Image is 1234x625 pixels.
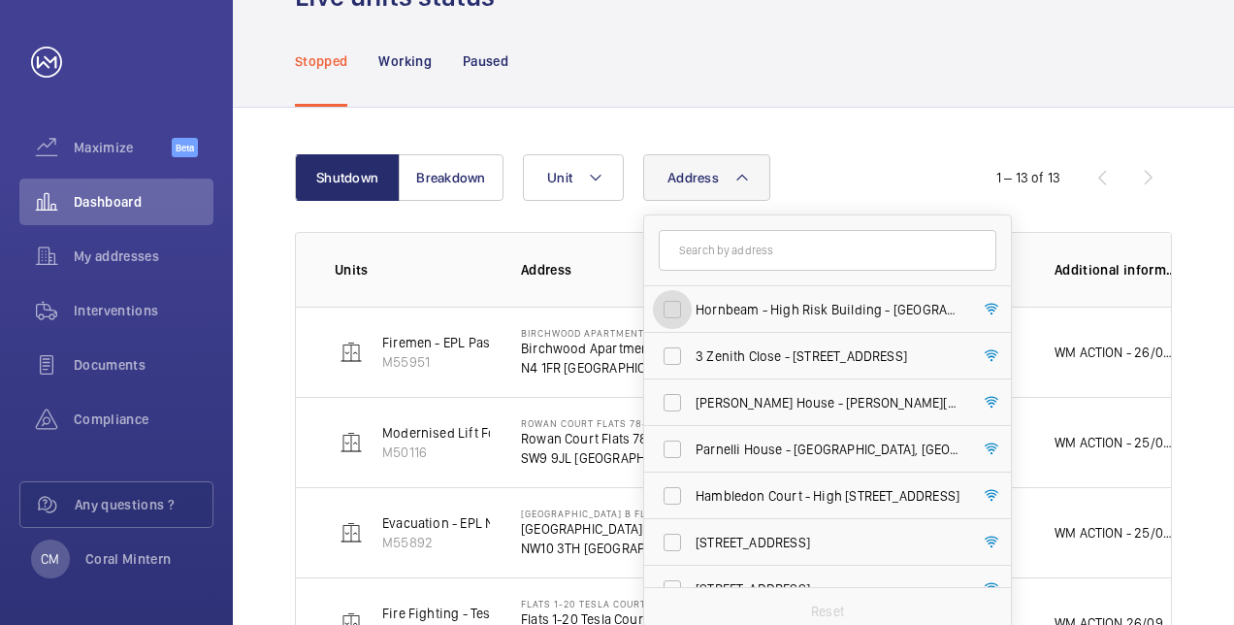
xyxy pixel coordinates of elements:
[382,443,686,462] p: M50116
[41,549,59,569] p: CM
[547,170,572,185] span: Unit
[382,604,625,623] p: Fire Fighting - Tesla court 1-20 & 101-104
[74,192,213,212] span: Dashboard
[696,346,962,366] span: 3 Zenith Close - [STREET_ADDRESS]
[659,230,996,271] input: Search by address
[996,168,1060,187] div: 1 – 13 of 13
[521,598,684,609] p: Flats 1-20 Tesla Court - High Risk Building
[643,154,770,201] button: Address
[1055,260,1179,280] p: Additional information
[521,358,684,378] p: N4 1FR [GEOGRAPHIC_DATA]
[340,431,363,454] img: elevator.svg
[382,533,631,552] p: M55892
[295,51,347,71] p: Stopped
[1055,523,1179,543] p: WM ACTION - 25/09 - Confirmation by technical [DATE] [DATE] - Attended site found faults on drive...
[295,154,400,201] button: Shutdown
[521,417,684,429] p: Rowan Court Flats 78-194 - High Risk Building
[523,154,624,201] button: Unit
[74,410,213,429] span: Compliance
[378,51,431,71] p: Working
[399,154,503,201] button: Breakdown
[696,579,962,599] span: [STREET_ADDRESS]
[1055,343,1179,362] p: WM ACTION - 26/09 - Follow up [DATE]
[382,333,583,352] p: Firemen - EPL Passenger Lift No 1
[696,533,962,552] span: [STREET_ADDRESS]
[74,247,213,266] span: My addresses
[696,486,962,506] span: Hambledon Court - High [STREET_ADDRESS]
[75,495,212,514] span: Any questions ?
[521,519,684,539] p: [GEOGRAPHIC_DATA] B Flats 22-44
[172,138,198,157] span: Beta
[463,51,508,71] p: Paused
[340,521,363,544] img: elevator.svg
[74,138,172,157] span: Maximize
[521,508,684,519] p: [GEOGRAPHIC_DATA] B Flats 22-44 - High Risk Building
[74,301,213,320] span: Interventions
[521,429,684,448] p: Rowan Court Flats 78-194
[335,260,490,280] p: Units
[696,300,962,319] span: Hornbeam - High Risk Building - [GEOGRAPHIC_DATA]
[667,170,719,185] span: Address
[696,440,962,459] span: Parnelli House - [GEOGRAPHIC_DATA], [GEOGRAPHIC_DATA]
[74,355,213,375] span: Documents
[382,513,631,533] p: Evacuation - EPL No 2 Flats 22-44 Block B
[521,260,684,280] p: Address
[521,327,684,339] p: Birchwood Apartments - High Risk Building
[1055,433,1179,452] p: WM ACTION - 25/09- Repairs required, Attending [DATE] morning 25/09/ - 2 Man follow up [DATE] [DA...
[521,339,684,358] p: Birchwood Apartments
[340,341,363,364] img: elevator.svg
[382,423,686,443] p: Modernised Lift For Fire Services - LEFT HAND LIFT
[521,539,684,558] p: NW10 3TH [GEOGRAPHIC_DATA]
[811,602,844,621] p: Reset
[696,393,962,412] span: [PERSON_NAME] House - [PERSON_NAME][GEOGRAPHIC_DATA]
[382,352,583,372] p: M55951
[521,448,684,468] p: SW9 9JL [GEOGRAPHIC_DATA]
[85,549,172,569] p: Coral Mintern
